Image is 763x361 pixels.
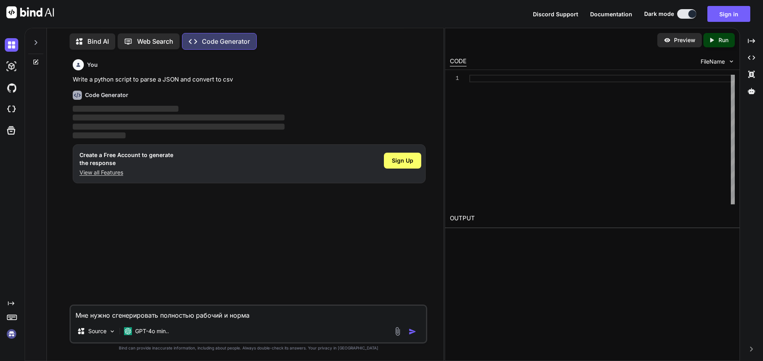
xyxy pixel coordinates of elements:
[728,58,735,65] img: chevron down
[87,61,98,69] h6: You
[392,157,413,165] span: Sign Up
[718,36,728,44] p: Run
[5,81,18,95] img: githubDark
[674,36,695,44] p: Preview
[71,306,426,320] textarea: Мне нужно сгенерировать полностью рабочий и нор
[85,91,128,99] h6: Code Generator
[88,327,107,335] p: Source
[533,11,578,17] span: Discord Support
[79,151,173,167] h1: Create a Free Account to generate the response
[701,58,725,66] span: FileName
[124,327,132,335] img: GPT-4o mini
[590,11,632,17] span: Documentation
[73,124,285,130] span: ‌
[707,6,750,22] button: Sign in
[450,57,467,66] div: CODE
[70,345,427,351] p: Bind can provide inaccurate information, including about people. Always double-check its answers....
[109,328,116,335] img: Pick Models
[393,327,402,336] img: attachment
[87,37,109,46] p: Bind AI
[73,75,426,84] p: Write a python script to parse a JSON and convert to csv
[73,132,126,138] span: ‌
[5,327,18,341] img: signin
[5,60,18,73] img: darkAi-studio
[6,6,54,18] img: Bind AI
[73,106,178,112] span: ‌
[644,10,674,18] span: Dark mode
[73,115,285,120] span: ‌
[79,169,173,177] p: View all Features
[450,75,459,82] div: 1
[590,10,632,18] button: Documentation
[664,37,671,44] img: preview
[135,327,169,335] p: GPT-4o min..
[5,103,18,116] img: cloudideIcon
[137,37,173,46] p: Web Search
[5,38,18,52] img: darkChat
[409,328,416,336] img: icon
[533,10,578,18] button: Discord Support
[445,209,740,228] h2: OUTPUT
[202,37,250,46] p: Code Generator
